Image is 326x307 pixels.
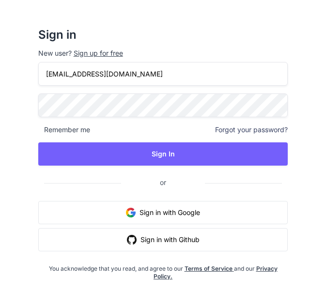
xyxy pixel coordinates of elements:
[38,201,288,224] button: Sign in with Google
[38,228,288,251] button: Sign in with Github
[126,208,136,217] img: google
[38,142,288,166] button: Sign In
[215,125,288,135] span: Forgot your password?
[38,27,288,43] h2: Sign in
[48,259,278,280] div: You acknowledge that you read, and agree to our and our
[74,48,123,58] div: Sign up for free
[185,265,234,272] a: Terms of Service
[38,62,288,86] input: Login or Email
[38,125,90,135] span: Remember me
[38,48,288,62] p: New user?
[121,170,205,194] span: or
[127,235,137,245] img: github
[154,265,278,280] a: Privacy Policy.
